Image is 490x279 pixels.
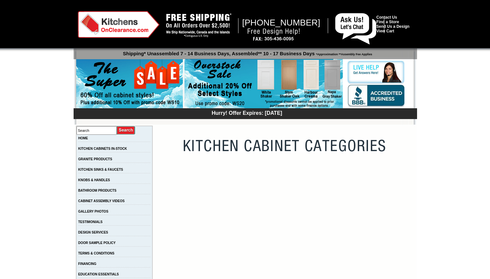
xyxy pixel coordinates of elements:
a: EDUCATION ESSENTIALS [78,272,119,276]
img: Kitchens on Clearance Logo [78,11,160,38]
input: Submit [117,126,135,135]
a: Find a Store [376,20,399,24]
a: KITCHEN SINKS & FAUCETS [78,168,123,171]
p: Shipping* Unassembled 7 - 14 Business Days, Assembled** 10 - 17 Business Days [77,48,417,56]
a: TESTIMONIALS [78,220,102,224]
a: View Cart [376,29,394,33]
a: FINANCING [78,262,96,266]
a: GALLERY PHOTOS [78,210,108,213]
a: KITCHEN CABINETS IN-STOCK [78,147,127,150]
span: [PHONE_NUMBER] [242,18,320,27]
a: CABINET ASSEMBLY VIDEOS [78,199,125,203]
a: DOOR SAMPLE POLICY [78,241,115,245]
a: Send Us a Design [376,24,410,29]
a: BATHROOM PRODUCTS [78,189,116,192]
a: Contact Us [376,15,397,20]
div: Hurry! Offer Expires: [DATE] [77,109,417,116]
a: KNOBS & HANDLES [78,178,110,182]
a: GRANITE PRODUCTS [78,157,112,161]
a: HOME [78,136,88,140]
span: *Approximation **Assembly Fee Applies [315,51,372,56]
a: TERMS & CONDITIONS [78,252,114,255]
a: DESIGN SERVICES [78,231,108,234]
